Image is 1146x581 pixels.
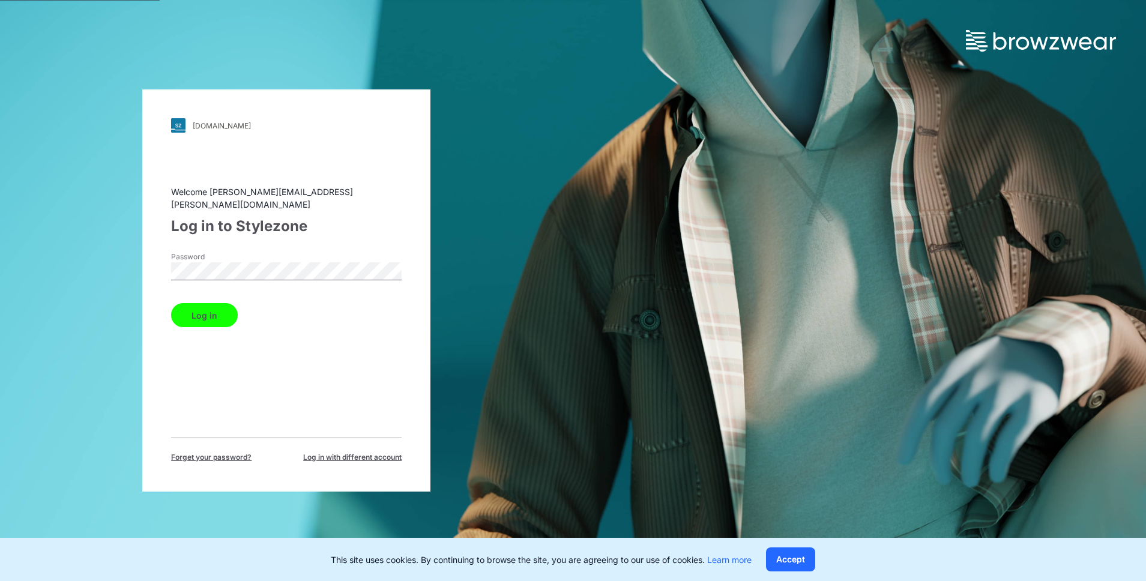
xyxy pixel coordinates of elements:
p: This site uses cookies. By continuing to browse the site, you are agreeing to our use of cookies. [331,553,752,566]
button: Accept [766,547,815,571]
button: Log in [171,303,238,327]
a: Learn more [707,555,752,565]
img: browzwear-logo.73288ffb.svg [966,30,1116,52]
div: Log in to Stylezone [171,215,402,237]
span: Log in with different account [303,452,402,463]
div: [DOMAIN_NAME] [193,121,251,130]
div: Welcome [PERSON_NAME][EMAIL_ADDRESS][PERSON_NAME][DOMAIN_NAME] [171,185,402,211]
span: Forget your password? [171,452,252,463]
img: svg+xml;base64,PHN2ZyB3aWR0aD0iMjgiIGhlaWdodD0iMjgiIHZpZXdCb3g9IjAgMCAyOCAyOCIgZmlsbD0ibm9uZSIgeG... [171,118,185,133]
a: [DOMAIN_NAME] [171,118,402,133]
label: Password [171,251,255,262]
